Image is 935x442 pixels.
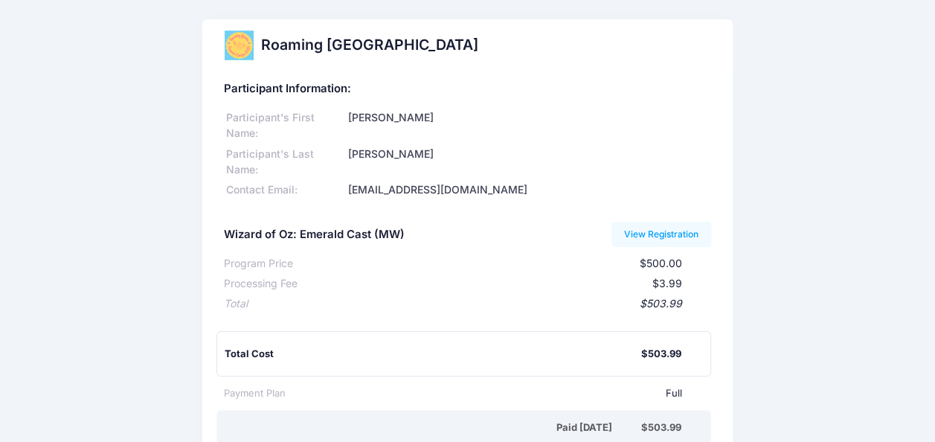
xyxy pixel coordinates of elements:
[346,182,711,198] div: [EMAIL_ADDRESS][DOMAIN_NAME]
[224,182,346,198] div: Contact Email:
[286,386,682,401] div: Full
[224,228,405,242] h5: Wizard of Oz: Emerald Cast (MW)
[224,256,293,272] div: Program Price
[225,347,641,362] div: Total Cost
[224,147,346,178] div: Participant's Last Name:
[227,420,641,435] div: Paid [DATE]
[346,147,711,178] div: [PERSON_NAME]
[641,347,681,362] div: $503.99
[224,386,286,401] div: Payment Plan
[641,420,681,435] div: $503.99
[224,83,711,96] h5: Participant Information:
[261,36,478,54] h2: Roaming [GEOGRAPHIC_DATA]
[611,222,712,247] a: View Registration
[224,110,346,141] div: Participant's First Name:
[248,296,682,312] div: $503.99
[224,276,298,292] div: Processing Fee
[298,276,682,292] div: $3.99
[346,110,711,141] div: [PERSON_NAME]
[640,257,682,269] span: $500.00
[224,296,248,312] div: Total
